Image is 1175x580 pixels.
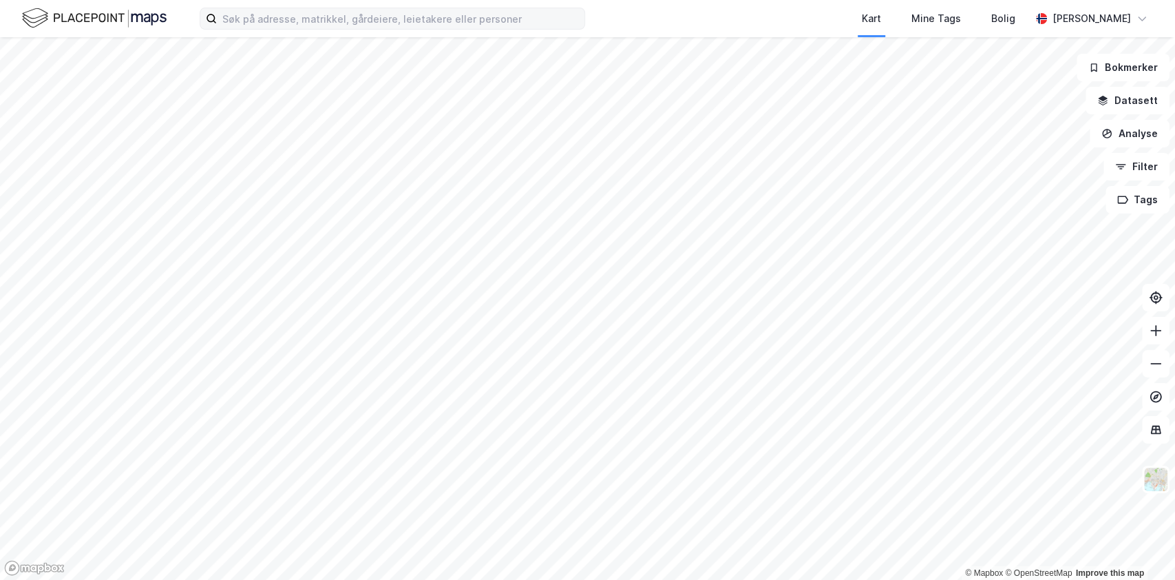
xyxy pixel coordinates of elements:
[1106,514,1175,580] iframe: Chat Widget
[1052,10,1131,27] div: [PERSON_NAME]
[911,10,961,27] div: Mine Tags
[991,10,1015,27] div: Bolig
[862,10,881,27] div: Kart
[22,6,167,30] img: logo.f888ab2527a4732fd821a326f86c7f29.svg
[1106,514,1175,580] div: Kontrollprogram for chat
[217,8,584,29] input: Søk på adresse, matrikkel, gårdeiere, leietakere eller personer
